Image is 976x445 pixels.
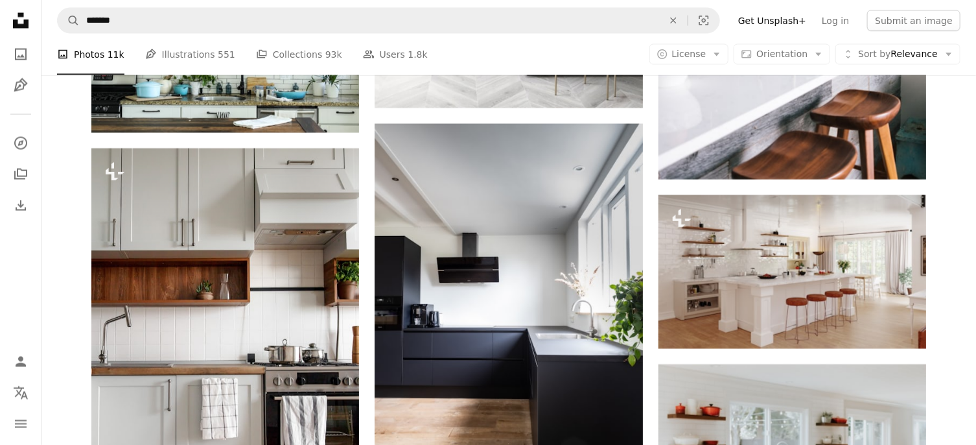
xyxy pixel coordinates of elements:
[256,34,342,75] a: Collections 93k
[58,8,80,33] button: Search Unsplash
[8,411,34,437] button: Menu
[408,47,427,62] span: 1.8k
[363,34,428,75] a: Users 1.8k
[658,266,926,278] a: modern kitchen intrior, 3d rendering design concept
[57,8,720,34] form: Find visuals sitewide
[375,296,642,308] a: black flat screen tv mounted on white wall
[8,8,34,36] a: Home — Unsplash
[145,34,235,75] a: Illustrations 551
[672,49,706,59] span: License
[658,195,926,349] img: modern kitchen intrior, 3d rendering design concept
[688,8,719,33] button: Visual search
[730,10,814,31] a: Get Unsplash+
[734,44,830,65] button: Orientation
[218,47,235,62] span: 551
[8,42,34,67] a: Photos
[867,10,960,31] button: Submit an image
[8,349,34,375] a: Log in / Sign up
[91,343,359,355] a: Stylish gray kitchen interior with modern doors and stainless steel appliances in new home. kitch...
[8,193,34,219] a: Download History
[858,49,890,59] span: Sort by
[649,44,729,65] button: License
[8,380,34,406] button: Language
[756,49,808,59] span: Orientation
[814,10,857,31] a: Log in
[659,8,688,33] button: Clear
[858,48,938,61] span: Relevance
[8,162,34,187] a: Collections
[8,130,34,156] a: Explore
[8,73,34,99] a: Illustrations
[835,44,960,65] button: Sort byRelevance
[325,47,342,62] span: 93k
